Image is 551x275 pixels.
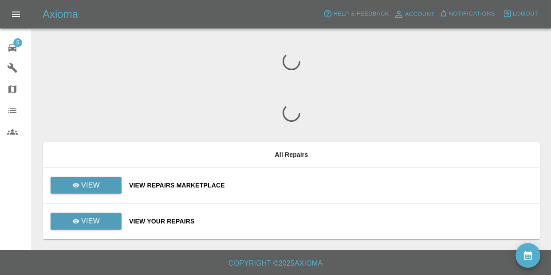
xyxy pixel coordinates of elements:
[81,180,100,191] p: View
[321,7,391,21] button: Help & Feedback
[50,217,122,224] a: View
[43,7,78,21] h5: Axioma
[13,38,22,47] span: 5
[513,9,538,19] span: Logout
[516,243,540,268] button: availability
[43,142,540,167] th: All Repairs
[449,9,495,19] span: Notifications
[51,177,122,194] a: View
[129,217,533,226] a: View Your Repairs
[405,9,435,20] span: Account
[81,216,100,227] p: View
[129,181,533,190] a: View Repairs Marketplace
[501,7,540,21] button: Logout
[50,181,122,188] a: View
[437,7,497,21] button: Notifications
[51,213,122,230] a: View
[391,7,437,21] a: Account
[333,9,389,19] span: Help & Feedback
[5,4,27,25] button: Open drawer
[7,257,544,270] h6: Copyright © 2025 Axioma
